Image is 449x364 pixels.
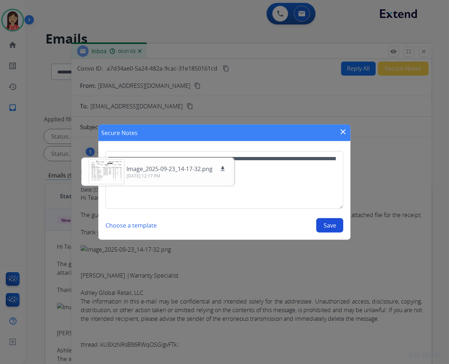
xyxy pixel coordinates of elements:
[339,127,348,136] mat-icon: close
[126,173,227,179] p: [DATE] 12:17 PM
[409,351,442,360] p: 0.20.1027RC
[101,129,138,137] h1: Secure Notes
[126,165,213,173] p: Image_2025-09-23_14-17-32.png
[106,218,157,233] button: Choose a template
[219,166,226,172] mat-icon: download
[316,218,343,233] button: Save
